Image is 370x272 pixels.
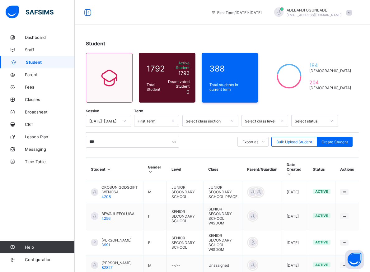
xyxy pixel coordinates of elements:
[315,263,328,267] span: active
[345,250,364,269] button: Open asap
[204,158,242,181] th: Class
[282,158,308,181] th: Date Created
[106,167,112,172] i: Sort in Ascending Order
[6,6,54,19] img: safsims
[268,7,355,18] div: ADEBANJIOGUNLADE
[178,70,190,76] span: 1792
[211,10,262,15] span: session/term information
[309,79,351,85] span: 204
[101,260,132,265] span: [PERSON_NAME]
[101,211,134,216] span: BEWAJI IFEOLUWA
[25,122,75,127] span: CBT
[168,61,190,70] span: Active Student
[315,240,328,244] span: active
[25,134,75,139] span: Lesson Plan
[167,158,204,181] th: Level
[309,85,351,90] span: [DEMOGRAPHIC_DATA]
[86,109,99,113] span: Session
[25,109,75,114] span: Broadsheet
[204,181,242,203] td: JUNIOR SECONDARY SCHOOL PEACE
[209,64,251,73] span: 388
[86,40,105,47] span: Student
[86,158,143,181] th: Student
[242,158,282,181] th: Parent/Guardian
[145,81,166,93] div: Total Student
[101,185,138,194] span: OKOSUN GODSGIFT IWENOSA
[315,214,328,218] span: active
[204,203,242,229] td: SENIOR SECONDARY SCHOOL WISDOM
[287,8,342,12] span: ADEBANJI OGUNLADE
[309,62,351,68] span: 184
[101,242,110,247] span: 3991
[143,158,166,181] th: Gender
[148,169,153,174] i: Sort in Ascending Order
[315,189,328,194] span: active
[335,158,359,181] th: Actions
[287,172,292,176] i: Sort in Ascending Order
[101,194,111,199] span: 4208
[143,203,166,229] td: F
[101,238,132,242] span: [PERSON_NAME]
[26,60,75,65] span: Student
[167,181,204,203] td: JUNIOR SECONDARY SCHOOL
[138,119,168,123] div: First Term
[167,229,204,256] td: SENIOR SECONDARY SCHOOL
[25,147,75,152] span: Messaging
[209,82,251,92] span: Total students in current term
[25,159,75,164] span: Time Table
[25,85,75,90] span: Fees
[25,72,75,77] span: Parent
[89,119,119,123] div: [DATE]-[DATE]
[25,245,74,250] span: Help
[25,35,75,40] span: Dashboard
[309,68,351,73] span: [DEMOGRAPHIC_DATA]
[147,64,165,73] span: 1792
[167,203,204,229] td: SENIOR SECONDARY SCHOOL
[308,158,335,181] th: Status
[245,119,277,123] div: Select class level
[282,203,308,229] td: [DATE]
[25,47,75,52] span: Staff
[101,265,113,270] span: B2827
[25,257,74,262] span: Configuration
[134,109,143,113] span: Term
[143,181,166,203] td: M
[276,140,312,144] span: Bulk Upload Student
[143,229,166,256] td: F
[25,97,75,102] span: Classes
[321,140,348,144] span: Create Student
[295,119,326,123] div: Select status
[186,89,190,95] span: 0
[186,119,227,123] div: Select class section
[287,13,342,17] span: [EMAIL_ADDRESS][DOMAIN_NAME]
[168,79,190,89] span: Deactivated Student
[282,229,308,256] td: [DATE]
[204,229,242,256] td: SENIOR SECONDARY SCHOOL WISDOM
[242,140,258,144] span: Export as
[101,216,110,221] span: 4256
[282,181,308,203] td: [DATE]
